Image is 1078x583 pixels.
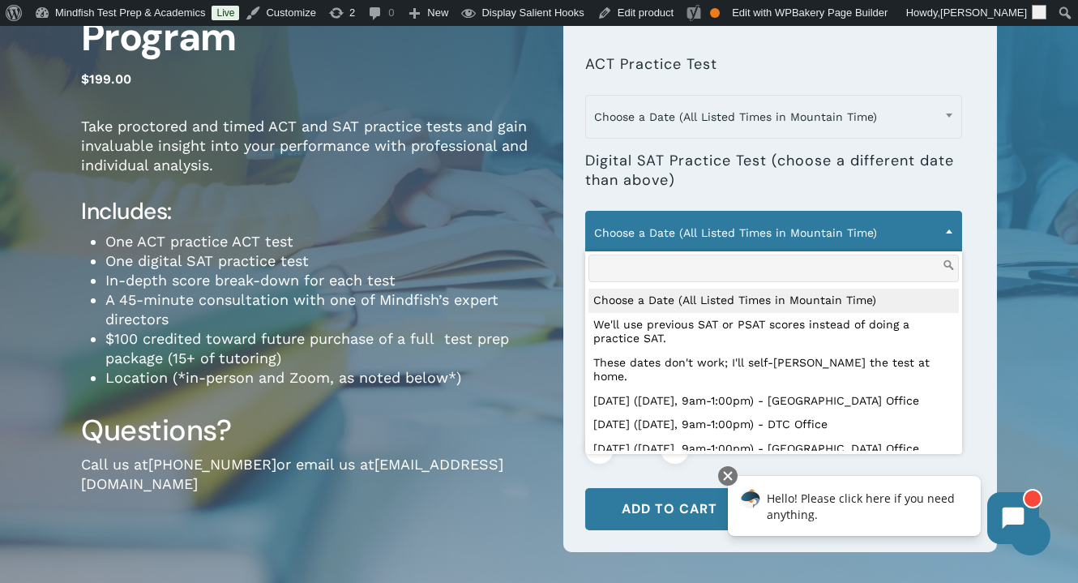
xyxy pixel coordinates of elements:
[585,488,754,530] button: Add to cart
[105,368,539,388] li: Location (*in-person and Zoom, as noted below*)
[588,413,960,437] li: [DATE] ([DATE], 9am-1:00pm) - DTC Office
[586,100,962,134] span: Choose a Date (All Listed Times in Mountain Time)
[940,6,1027,19] span: [PERSON_NAME]
[105,329,539,368] li: $100 credited toward future purchase of a full test prep package (15+ of tutoring)
[588,437,960,461] li: [DATE] ([DATE], 9am-1:00pm) - [GEOGRAPHIC_DATA] Office
[105,232,539,251] li: One ACT practice ACT test
[588,289,960,313] li: Choose a Date (All Listed Times in Mountain Time)
[148,456,276,473] a: [PHONE_NUMBER]
[105,271,539,290] li: In-depth score break-down for each test
[81,117,539,197] p: Take proctored and timed ACT and SAT practice tests and gain invaluable insight into your perform...
[588,351,960,389] li: These dates don't work; I'll self-[PERSON_NAME] the test at home.
[81,71,89,87] span: $
[710,8,720,18] div: OK
[585,152,963,190] label: Digital SAT Practice Test (choose a different date than above)
[81,456,503,492] a: [EMAIL_ADDRESS][DOMAIN_NAME]
[105,251,539,271] li: One digital SAT practice test
[585,211,963,255] span: Choose a Date (All Listed Times in Mountain Time)
[711,463,1055,560] iframe: Chatbot
[81,455,539,516] p: Call us at or email us at
[212,6,239,20] a: Live
[81,71,131,87] bdi: 199.00
[585,55,717,74] label: ACT Practice Test
[588,389,960,414] li: [DATE] ([DATE], 9am-1:00pm) - [GEOGRAPHIC_DATA] Office
[588,313,960,351] li: We'll use previous SAT or PSAT scores instead of doing a practice SAT.
[105,290,539,329] li: A 45-minute consultation with one of Mindfish’s expert directors
[586,216,962,250] span: Choose a Date (All Listed Times in Mountain Time)
[81,197,539,226] h4: Includes:
[81,412,539,449] h3: Questions?
[585,95,963,139] span: Choose a Date (All Listed Times in Mountain Time)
